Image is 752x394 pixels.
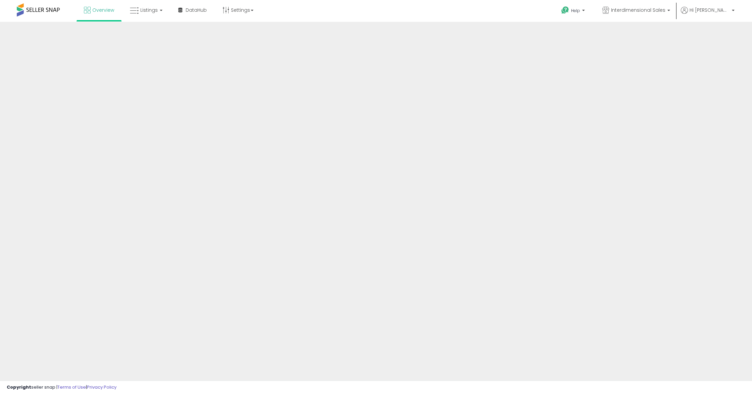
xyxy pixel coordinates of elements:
[690,7,730,13] span: Hi [PERSON_NAME]
[611,7,665,13] span: Interdimensional Sales
[681,7,735,22] a: Hi [PERSON_NAME]
[92,7,114,13] span: Overview
[140,7,158,13] span: Listings
[186,7,207,13] span: DataHub
[556,1,592,22] a: Help
[561,6,569,14] i: Get Help
[571,8,580,13] span: Help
